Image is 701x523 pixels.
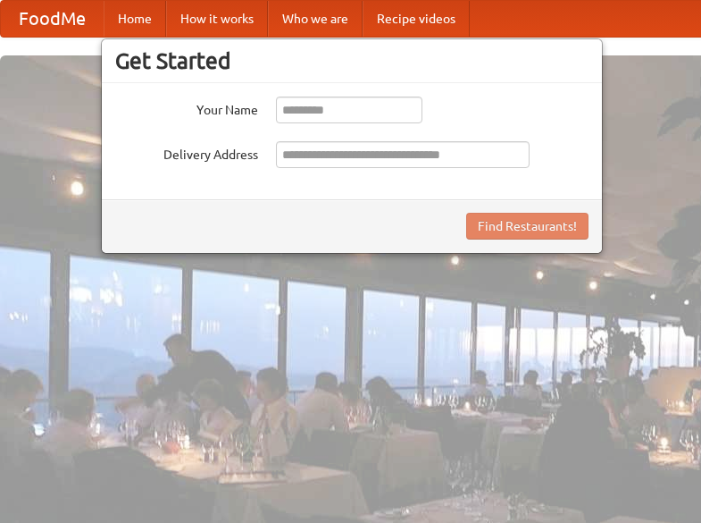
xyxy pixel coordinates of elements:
[115,47,588,74] h3: Get Started
[166,1,268,37] a: How it works
[1,1,104,37] a: FoodMe
[104,1,166,37] a: Home
[268,1,363,37] a: Who we are
[466,213,588,240] button: Find Restaurants!
[115,141,258,164] label: Delivery Address
[363,1,470,37] a: Recipe videos
[115,97,258,119] label: Your Name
